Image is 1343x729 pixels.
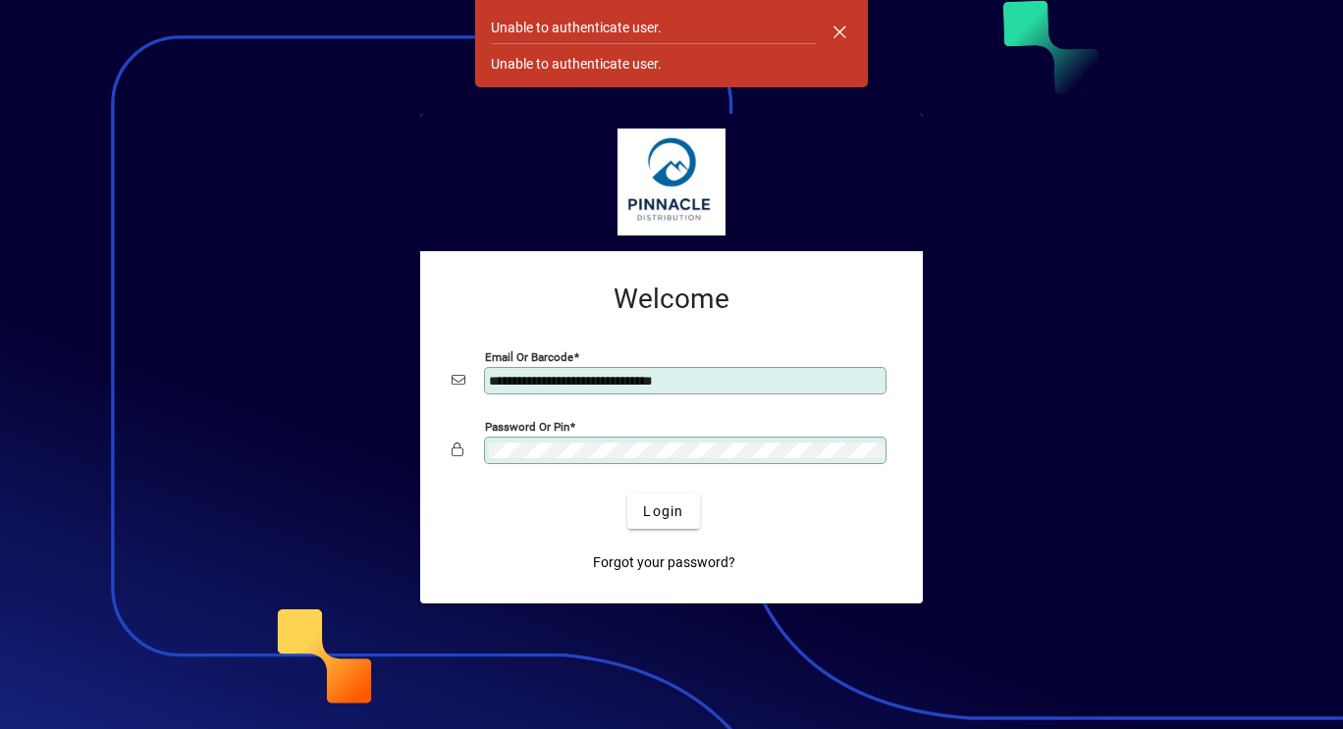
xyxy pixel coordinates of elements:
[485,420,569,434] mat-label: Password or Pin
[627,494,699,529] button: Login
[643,501,683,522] span: Login
[593,552,735,573] span: Forgot your password?
[452,283,891,316] h2: Welcome
[491,18,662,38] div: Unable to authenticate user.
[491,54,662,75] div: Unable to authenticate user.
[585,545,743,580] a: Forgot your password?
[485,350,573,364] mat-label: Email or Barcode
[816,8,863,55] button: Dismiss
